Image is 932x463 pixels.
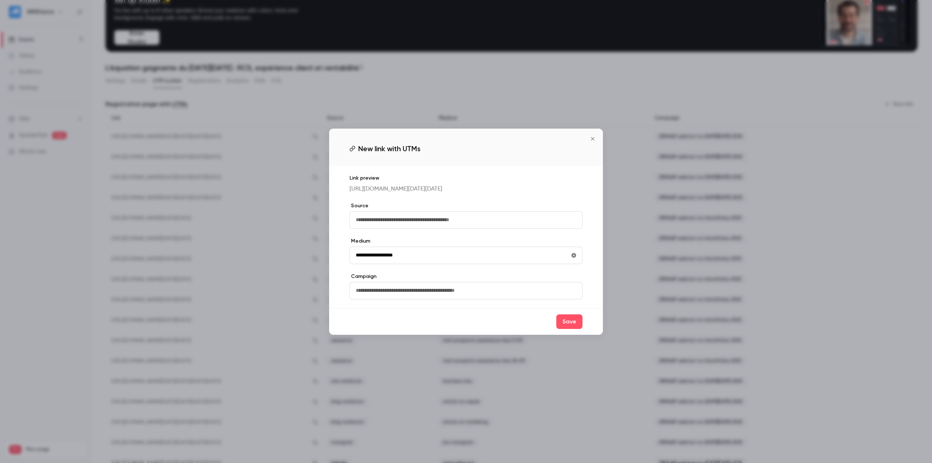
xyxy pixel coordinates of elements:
[349,185,582,193] p: [URL][DOMAIN_NAME][DATE][DATE]
[585,132,600,146] button: Close
[358,143,420,154] span: New link with UTMs
[349,202,582,209] label: Source
[349,273,582,280] label: Campaign
[349,238,582,245] label: Medium
[556,314,582,329] button: Save
[561,251,569,260] keeper-lock: Open Keeper Popup
[568,250,580,261] button: utmMedium
[349,174,582,182] p: Link preview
